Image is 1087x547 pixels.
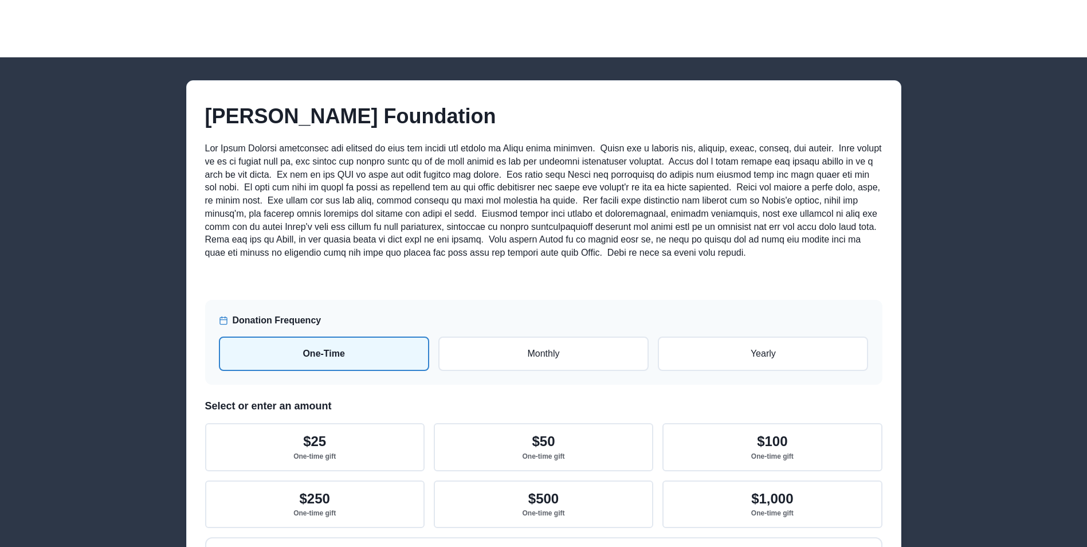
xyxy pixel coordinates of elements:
[522,452,564,460] p: One-time gift
[205,142,882,259] p: Lor Ipsum Dolorsi ametconsec adi elitsed do eius tem incidi utl etdolo ma Aliqu enima minimven. Q...
[303,433,326,450] p: $25
[229,347,419,361] p: One-Time
[751,452,794,460] p: One-time gift
[233,314,321,327] p: Donation Frequency
[299,491,329,507] p: $250
[293,452,336,460] p: One-time gift
[668,347,858,361] p: Yearly
[205,423,425,471] button: $25One-time gift
[205,398,882,414] p: Select or enter an amount
[434,480,653,528] button: $500One-time gift
[293,509,336,517] p: One-time gift
[528,491,559,507] p: $500
[434,423,653,471] button: $50One-time gift
[205,480,425,528] button: $250One-time gift
[449,347,638,361] p: Monthly
[662,423,882,471] button: $100One-time gift
[662,480,882,528] button: $1,000One-time gift
[751,509,794,517] p: One-time gift
[532,433,555,450] p: $50
[205,104,882,128] h2: [PERSON_NAME] Foundation
[522,509,564,517] p: One-time gift
[757,433,787,450] p: $100
[751,491,793,507] p: $1,000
